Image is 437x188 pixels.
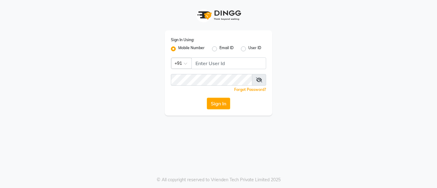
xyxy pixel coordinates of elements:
[171,74,252,86] input: Username
[207,98,230,109] button: Sign In
[219,45,234,53] label: Email ID
[194,6,243,24] img: logo1.svg
[171,37,194,43] label: Sign In Using:
[248,45,261,53] label: User ID
[178,45,205,53] label: Mobile Number
[191,57,266,69] input: Username
[234,87,266,92] a: Forgot Password?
